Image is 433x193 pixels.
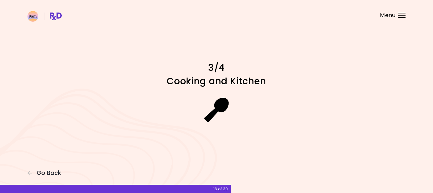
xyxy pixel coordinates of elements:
span: Go Back [37,170,61,177]
img: RxDiet [27,11,62,22]
h1: Cooking and Kitchen [110,75,323,87]
h1: 3/4 [110,62,323,74]
span: Menu [380,13,396,18]
button: Go Back [27,170,64,177]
